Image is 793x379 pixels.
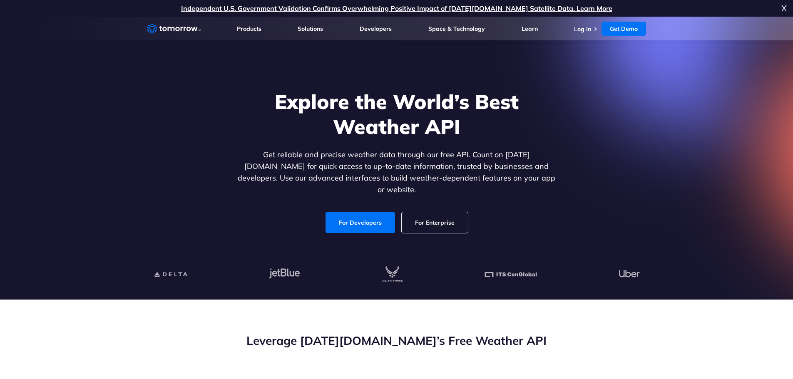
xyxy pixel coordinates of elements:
a: Home link [147,22,201,35]
a: Get Demo [602,22,646,36]
a: For Developers [326,212,395,233]
a: Products [237,25,261,32]
a: For Enterprise [402,212,468,233]
a: Learn [522,25,538,32]
a: Independent U.S. Government Validation Confirms Overwhelming Positive Impact of [DATE][DOMAIN_NAM... [181,4,612,12]
a: Space & Technology [428,25,485,32]
a: Developers [360,25,392,32]
p: Get reliable and precise weather data through our free API. Count on [DATE][DOMAIN_NAME] for quic... [236,149,557,196]
h1: Explore the World’s Best Weather API [236,89,557,139]
a: Log In [574,25,591,33]
a: Solutions [298,25,323,32]
h2: Leverage [DATE][DOMAIN_NAME]’s Free Weather API [147,333,646,349]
